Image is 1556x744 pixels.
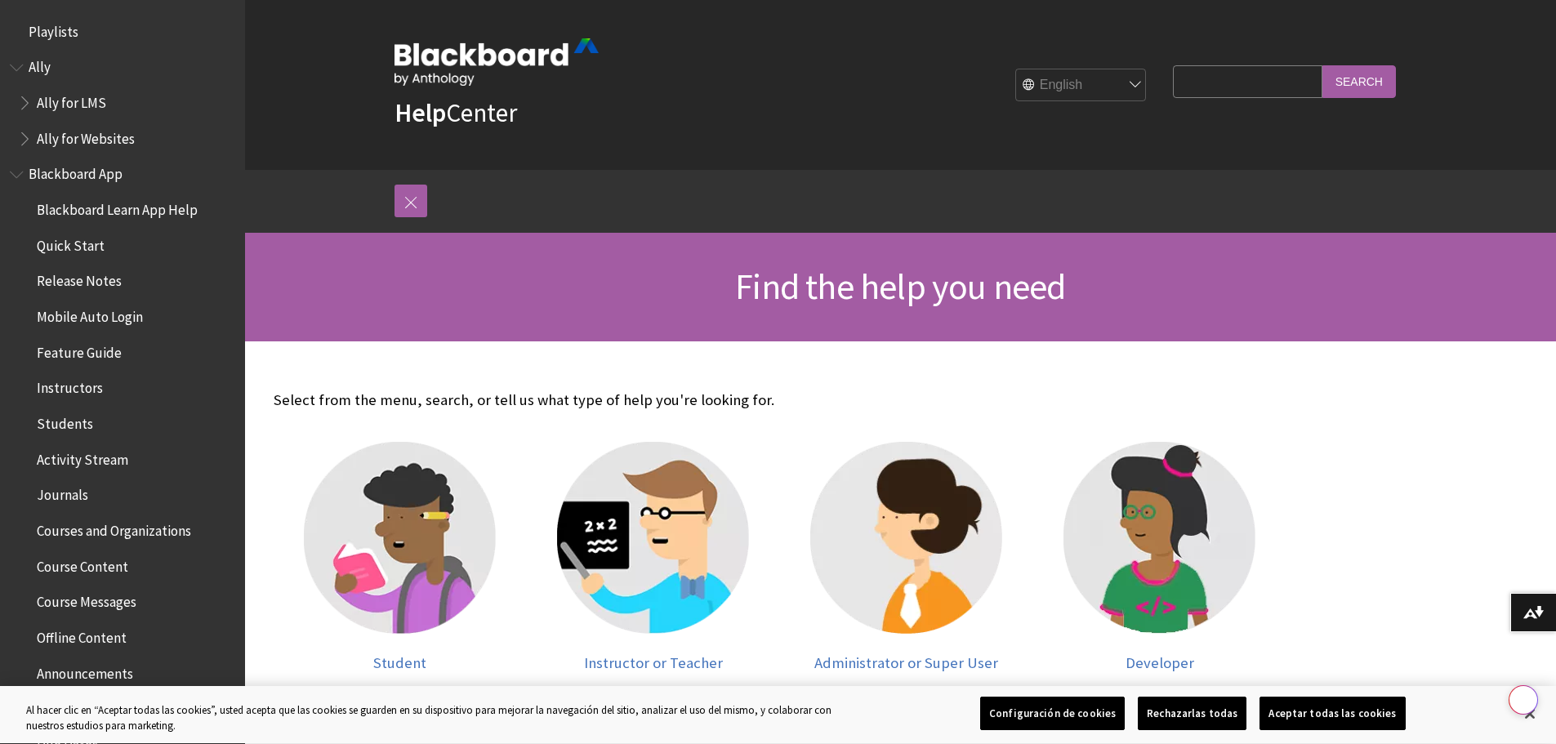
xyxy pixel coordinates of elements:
span: Students [37,410,93,432]
span: Ally for Websites [37,125,135,147]
input: Search [1322,65,1396,97]
span: Instructor or Teacher [584,653,723,672]
span: Quick Start [37,232,105,254]
button: Rechazarlas todas [1138,697,1246,731]
p: Select from the menu, search, or tell us what type of help you're looking for. [274,390,1286,411]
span: Find the help you need [735,264,1065,309]
button: Aceptar todas las cookies [1260,697,1405,731]
span: Ally [29,54,51,76]
span: Activity Stream [37,446,128,468]
span: Student [373,653,426,672]
span: Feature Guide [37,339,122,361]
img: Administrator [810,442,1002,634]
a: Developer [1050,442,1270,671]
span: Mobile Auto Login [37,303,143,325]
span: Blackboard App [29,161,123,183]
a: Instructor Instructor or Teacher [543,442,764,671]
select: Site Language Selector [1016,69,1147,102]
span: Ally for LMS [37,89,106,111]
span: Courses and Organizations [37,517,191,539]
button: Configuración de cookies [980,697,1125,731]
span: Playlists [29,18,78,40]
span: Journals [37,482,88,504]
span: Developer [1126,653,1194,672]
a: Student Student [290,442,510,671]
span: Administrator or Super User [814,653,998,672]
span: Blackboard Learn App Help [37,196,198,218]
a: HelpCenter [395,96,517,129]
img: Instructor [557,442,749,634]
span: Release Notes [37,268,122,290]
nav: Book outline for Playlists [10,18,235,46]
span: Course Content [37,553,128,575]
a: Administrator Administrator or Super User [796,442,1017,671]
div: Al hacer clic en “Aceptar todas las cookies”, usted acepta que las cookies se guarden en su dispo... [26,702,856,734]
span: Instructors [37,375,103,397]
span: Course Messages [37,589,136,611]
strong: Help [395,96,446,129]
span: Offline Content [37,624,127,646]
img: Blackboard by Anthology [395,38,599,86]
img: Student [304,442,496,634]
nav: Book outline for Anthology Ally Help [10,54,235,153]
span: Announcements [37,660,133,682]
